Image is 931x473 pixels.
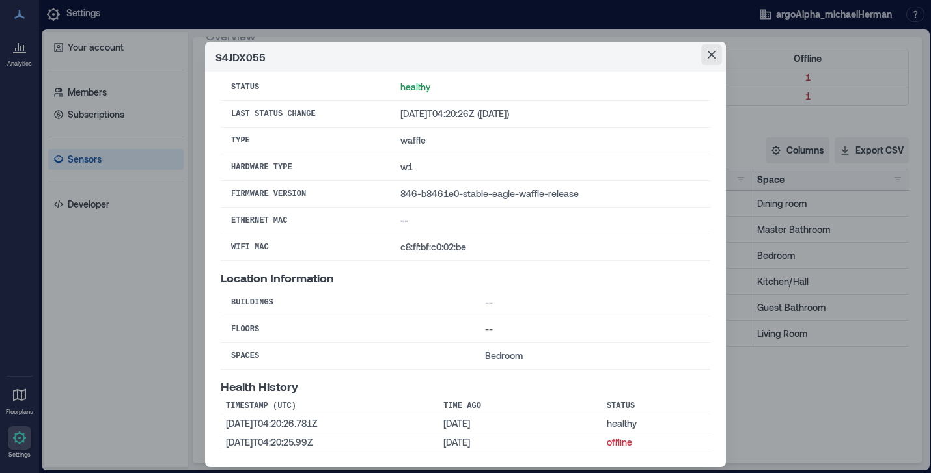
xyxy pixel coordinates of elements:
th: Status [221,74,390,101]
th: Buildings [221,290,475,316]
th: Time Ago [438,398,602,414]
td: [DATE] [438,433,602,452]
th: Timestamp (UTC) [221,398,438,414]
th: WiFi MAC [221,234,390,261]
td: [DATE]T04:20:25.99Z [221,433,438,452]
td: w1 [390,154,710,181]
td: -- [475,290,710,316]
td: [DATE]T04:20:26Z ([DATE]) [390,101,710,128]
td: Bedroom [475,343,710,370]
td: [DATE]T04:20:26.781Z [221,414,438,433]
td: [DATE] [438,414,602,433]
th: Floors [221,316,475,343]
th: Firmware Version [221,181,390,208]
th: Last Status Change [221,101,390,128]
td: -- [475,316,710,343]
p: Health History [221,380,710,393]
th: Type [221,128,390,154]
td: offline [602,433,710,452]
header: S4JDX055 [205,42,726,72]
td: healthy [602,414,710,433]
th: Spaces [221,343,475,370]
p: Location Information [221,271,710,284]
th: Hardware Type [221,154,390,181]
th: Status [602,398,710,414]
button: Close [701,44,722,65]
td: waffle [390,128,710,154]
td: healthy [390,74,710,101]
td: 846-b8461e0-stable-eagle-waffle-release [390,181,710,208]
td: -- [390,208,710,234]
th: Ethernet MAC [221,208,390,234]
td: c8:ff:bf:c0:02:be [390,234,710,261]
